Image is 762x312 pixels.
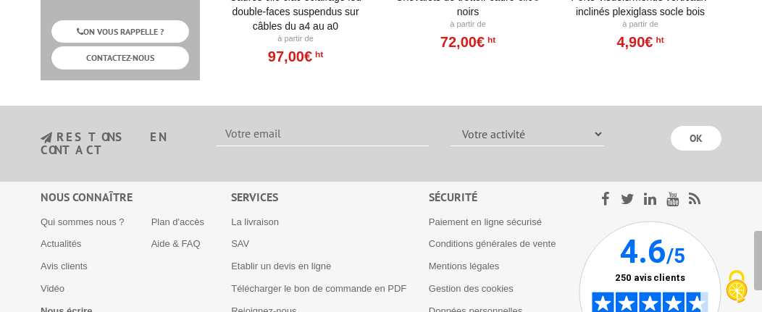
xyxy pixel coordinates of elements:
button: Cookies (fenêtre modale) [711,263,762,312]
img: Cookies (fenêtre modale) [719,269,755,305]
div: Sécurité [429,189,579,206]
sup: HT [312,49,323,59]
a: Mentions légales [429,261,500,271]
sup: HT [485,35,495,45]
a: Plan d'accès [151,216,204,227]
a: Paiement en ligne sécurisé [429,216,542,227]
a: SAV [231,238,249,249]
p: À partir de [395,19,541,30]
div: Services [231,189,429,206]
input: OK [671,126,721,151]
a: CONTACTEZ-NOUS [51,46,189,69]
div: Nous connaître [41,189,231,206]
a: 72,00€HT [440,38,495,46]
a: Avis clients [41,261,88,271]
a: Aide & FAQ [151,238,201,249]
a: Etablir un devis en ligne [231,261,331,271]
a: Gestion des cookies [429,283,514,294]
a: 4,90€HT [616,38,663,46]
a: Actualités [41,238,81,249]
p: À partir de [222,33,369,45]
h3: restons en contact [41,131,195,156]
a: 97,00€HT [268,52,323,61]
a: Télécharger le bon de commande en PDF [231,283,406,294]
a: Conditions générales de vente [429,238,556,249]
p: À partir de [567,19,713,30]
input: Votre email [217,122,429,146]
a: ON VOUS RAPPELLE ? [51,20,189,43]
a: La livraison [231,216,279,227]
sup: HT [653,35,663,45]
a: Vidéo [41,283,64,294]
img: newsletter.jpg [41,132,52,144]
a: Qui sommes nous ? [41,216,125,227]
